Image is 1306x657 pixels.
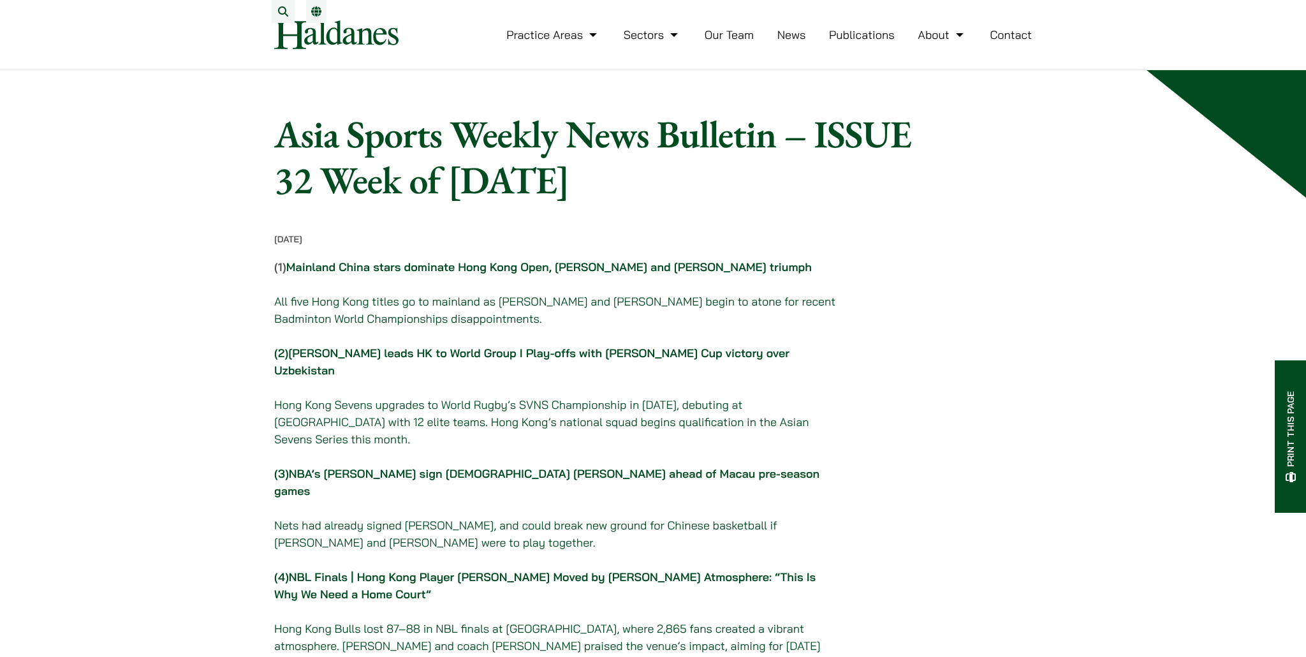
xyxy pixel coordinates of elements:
[286,260,812,274] a: Mainland China stars dominate Hong Kong Open, [PERSON_NAME] and [PERSON_NAME] triumph
[274,111,936,203] h1: Asia Sports Weekly News Bulletin – ISSUE 32 Week of [DATE]
[274,233,302,245] time: [DATE]
[311,6,321,17] a: Switch to EN
[274,20,399,49] img: Logo of Haldanes
[274,570,289,584] b: (4)
[274,346,288,360] strong: (2)
[274,260,812,274] strong: (1)
[274,517,842,551] p: Nets had already signed [PERSON_NAME], and could break new ground for Chinese basketball if [PERS...
[274,466,819,498] a: NBA’s [PERSON_NAME] sign [DEMOGRAPHIC_DATA] [PERSON_NAME] ahead of Macau pre-season games
[274,346,789,378] a: [PERSON_NAME] leads HK to World Group I Play-offs with [PERSON_NAME] Cup victory over Uzbekistan
[274,466,289,481] strong: (3)
[777,27,806,42] a: News
[506,27,600,42] a: Practice Areas
[274,396,842,448] p: Hong Kong Sevens upgrades to World Rugby’s SVNS Championship in [DATE], debuting at [GEOGRAPHIC_D...
[705,27,754,42] a: Our Team
[990,27,1032,42] a: Contact
[274,293,842,327] p: All five Hong Kong titles go to mainland as [PERSON_NAME] and [PERSON_NAME] begin to atone for re...
[624,27,681,42] a: Sectors
[274,570,816,602] a: NBL Finals | Hong Kong Player [PERSON_NAME] Moved by [PERSON_NAME] Atmosphere: “This Is Why We Ne...
[829,27,895,42] a: Publications
[918,27,966,42] a: About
